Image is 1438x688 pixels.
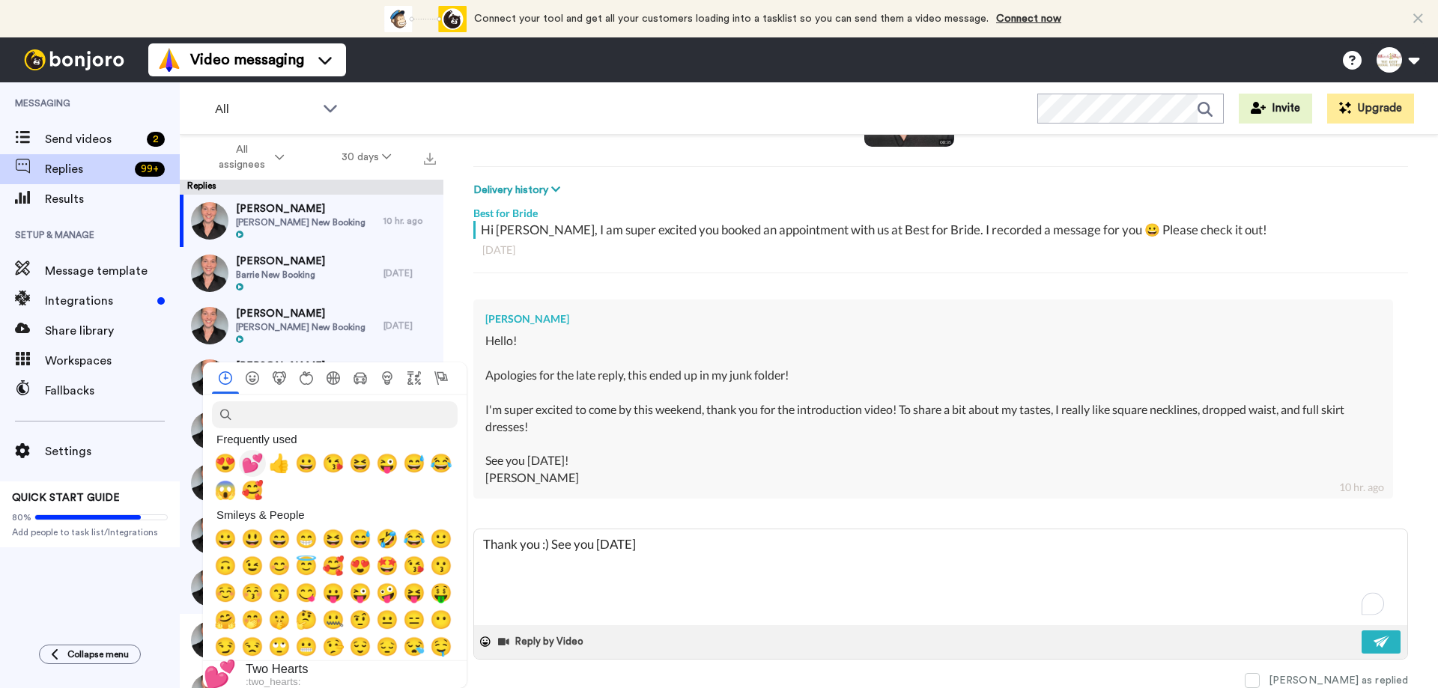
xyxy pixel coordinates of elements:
a: [PERSON_NAME][PERSON_NAME] New Booking[DATE] [180,299,443,352]
a: [PERSON_NAME]Toronto New Booking[DATE] [180,457,443,509]
span: Replies [45,160,129,178]
div: [DATE] [482,243,1399,258]
img: 7e62bfcd-fc44-4e71-bb7a-81b1f8c116d2-thumb.jpg [191,307,228,344]
img: e9b3ce96-1693-496e-828f-109a94c20d5c-thumb.jpg [191,412,228,449]
button: Upgrade [1327,94,1414,124]
button: All assignees [183,136,313,178]
textarea: To enrich screen reader interactions, please activate Accessibility in Grammarly extension settings [474,529,1407,625]
a: [PERSON_NAME]Barrie New Booking[DATE] [180,561,443,614]
a: [PERSON_NAME]Barrie New Booking[DATE] [180,247,443,299]
span: All assignees [211,142,272,172]
button: Collapse menu [39,645,141,664]
img: 0d322bcd-e2d2-4612-b70c-9646658d9d9a-thumb.jpg [191,569,228,606]
div: [DATE] [383,267,436,279]
span: Workspaces [45,352,180,370]
img: 3a8b897e-b291-4b11-8b74-09940450cbe0-thumb.jpg [191,359,228,397]
div: 2 [147,132,165,147]
span: Fallbacks [45,382,180,400]
span: QUICK START GUIDE [12,493,120,503]
span: Integrations [45,292,151,310]
span: Collapse menu [67,648,129,660]
a: [PERSON_NAME]Etobicoke New Booking[DATE] [180,352,443,404]
div: Hello! Apologies for the late reply, this ended up in my junk folder! I'm super excited to come b... [485,332,1381,487]
a: [PERSON_NAME]Barrie New Booking[DATE] [180,404,443,457]
div: [PERSON_NAME] as replied [1269,673,1408,688]
span: All [215,100,315,118]
img: 9213d339-bf26-41b3-a441-c6ce9343f4e8-thumb.jpg [191,202,228,240]
div: 99 + [135,162,165,177]
button: 30 days [313,144,420,171]
div: 10 hr. ago [1339,480,1384,495]
span: Settings [45,442,180,460]
img: d2ecfa94-ffa3-40ae-b0c5-7a16e2c90237-thumb.jpg [191,255,228,292]
span: 80% [12,511,31,523]
img: b16b2559-be6a-4022-b263-6e3e39f3438e-thumb.jpg [191,621,228,659]
span: [PERSON_NAME] [236,359,333,374]
span: Message template [45,262,180,280]
a: [PERSON_NAME]Etobicoke New Booking[DATE] [180,509,443,561]
img: bj-logo-header-white.svg [18,49,130,70]
a: [PERSON_NAME]Etobicoke New Booking[DATE] [180,614,443,666]
a: [PERSON_NAME][PERSON_NAME] New Booking10 hr. ago [180,195,443,247]
div: Replies [180,180,443,195]
span: Send videos [45,130,141,148]
span: Share library [45,322,180,340]
div: [PERSON_NAME] [485,311,1381,326]
div: [DATE] [383,320,436,332]
span: Add people to task list/Integrations [12,526,168,538]
span: [PERSON_NAME] [236,306,365,321]
img: 9a7865db-0038-47f0-a783-8f8a193ffddc-thumb.jpg [191,517,228,554]
a: Connect now [996,13,1061,24]
span: [PERSON_NAME] New Booking [236,321,365,333]
button: Delivery history [473,182,565,198]
button: Export all results that match these filters now. [419,146,440,168]
span: [PERSON_NAME] [236,254,325,269]
span: Video messaging [190,49,304,70]
div: Hi [PERSON_NAME], I am super excited you booked an appointment with us at Best for Bride. I recor... [481,221,1404,239]
span: [PERSON_NAME] [236,201,365,216]
div: animation [384,6,467,32]
img: send-white.svg [1374,636,1390,648]
span: Results [45,190,180,208]
span: Connect your tool and get all your customers loading into a tasklist so you can send them a video... [474,13,989,24]
div: 10 hr. ago [383,215,436,227]
button: Invite [1239,94,1312,124]
span: [PERSON_NAME] New Booking [236,216,365,228]
div: Best for Bride [473,198,1408,221]
img: export.svg [424,153,436,165]
img: f4e70438-8d6e-4a84-b211-887d6acfb843-thumb.jpg [191,464,228,502]
img: vm-color.svg [157,48,181,72]
span: Barrie New Booking [236,269,325,281]
button: Reply by Video [497,630,588,653]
